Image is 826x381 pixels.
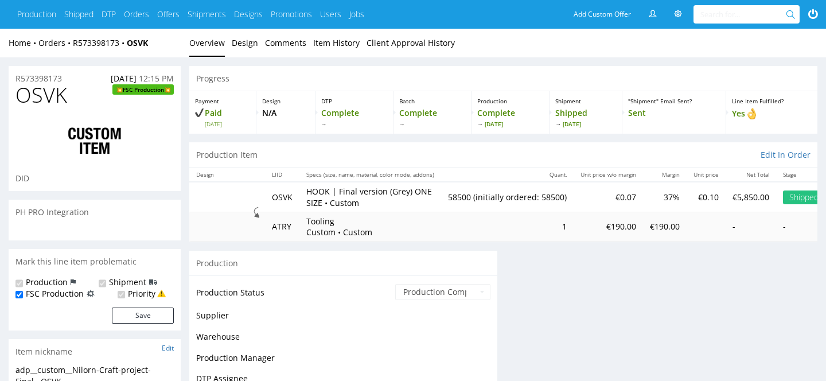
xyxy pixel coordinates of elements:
span: [DATE] [205,120,250,128]
img: icon-shipping-flag.svg [149,277,157,288]
th: Unit price w/o margin [574,168,643,182]
p: Shipped [555,107,615,128]
p: Line Item Fulfilled? [732,97,812,105]
th: Unit price [687,168,726,182]
label: FSC Production [26,288,84,300]
p: Production [477,97,543,105]
td: - [726,212,776,242]
td: 58500 (initially ordered: 58500) [441,182,574,212]
img: icon-production-flag.svg [71,277,76,288]
div: Mark this line item problematic [9,249,181,274]
td: €190.00 [574,212,643,242]
p: Shipment [555,97,615,105]
th: Quant. [441,168,574,182]
label: Shipment [109,277,146,288]
a: Designs [234,9,263,20]
th: Net Total [726,168,776,182]
th: Margin [643,168,687,182]
th: Specs (size, name, material, color mode, addons) [299,168,441,182]
td: Production Status [196,283,392,309]
td: ATRY [265,212,299,242]
img: icon-fsc-production-flag.svg [87,288,95,300]
td: 37% [643,182,687,212]
span: [DATE] [111,73,137,84]
a: DTP [102,9,116,20]
a: Item History [313,29,360,57]
span: [DATE] [477,120,543,128]
p: Design [262,97,309,105]
div: Production [189,250,497,276]
a: R573398173 [15,73,62,84]
a: Edit [162,343,174,353]
a: Orders [124,9,149,20]
td: OSVK [265,182,299,212]
p: "Shipment" Email Sent? [628,97,720,105]
td: €0.07 [574,182,643,212]
td: Supplier [196,309,392,330]
a: OSVK [127,37,148,48]
p: Payment [195,97,250,105]
p: N/A [262,107,309,119]
p: Complete [399,107,465,128]
button: Save [112,308,174,324]
a: Users [320,9,341,20]
th: Design [189,168,265,182]
div: Progress [189,66,817,91]
a: Production [17,9,56,20]
p: Complete [321,107,387,128]
span: FSC Production [123,84,164,95]
label: Priority [128,288,155,300]
a: Design [232,29,258,57]
a: Edit In Order [761,149,811,161]
td: €0.10 [687,182,726,212]
th: LIID [265,168,299,182]
a: Shipments [188,9,226,20]
img: yellow_warning_triangle.png [157,289,166,298]
a: Orders [38,37,73,48]
td: 1 [441,212,574,242]
span: DID [15,173,29,184]
p: Production Item [196,149,258,161]
div: Shipped [783,190,825,204]
p: Complete [477,107,543,128]
div: Item nickname [9,339,181,364]
a: Jobs [349,9,364,20]
a: Offers [157,9,180,20]
p: Batch [399,97,465,105]
p: HOOK | Final version (Grey) ONE SIZE • Custom [306,186,434,208]
p: Sent [628,107,720,119]
a: Home [9,37,38,48]
a: Shipped [64,9,93,20]
p: Paid [195,107,250,128]
p: Yes [732,107,812,120]
p: DTP [321,97,387,105]
td: Warehouse [196,330,392,351]
span: 12:15 PM [139,73,174,84]
a: Client Approval History [367,29,455,57]
a: Overview [189,29,225,57]
p: Tooling Custom • Custom [306,216,392,238]
a: R573398173 [73,37,127,48]
div: PH PRO Integration [9,200,181,225]
td: €5,850.00 [726,182,776,212]
a: Add Custom Offer [567,5,637,24]
td: Production Manager [196,351,392,372]
img: ico-item-custom-a8f9c3db6a5631ce2f509e228e8b95abde266dc4376634de7b166047de09ff05.png [49,118,141,164]
td: €190.00 [643,212,687,242]
input: Search for... [700,5,788,24]
a: Promotions [271,9,312,20]
a: Comments [265,29,306,57]
span: [DATE] [555,120,615,128]
span: OSVK [15,84,67,107]
label: Production [26,277,68,288]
